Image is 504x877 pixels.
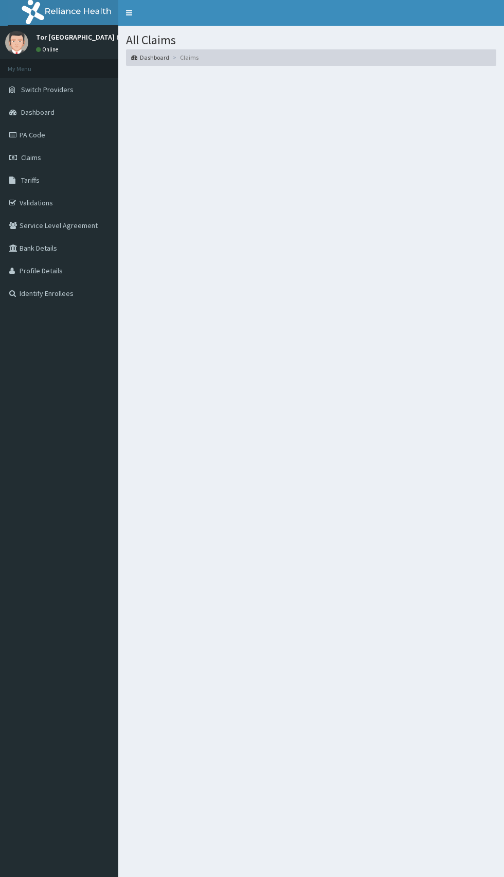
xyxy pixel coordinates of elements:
[21,108,55,117] span: Dashboard
[126,33,496,47] h1: All Claims
[131,53,169,62] a: Dashboard
[21,176,40,185] span: Tariffs
[21,85,74,94] span: Switch Providers
[21,153,41,162] span: Claims
[5,31,28,54] img: User Image
[36,46,61,53] a: Online
[36,33,172,41] p: Tor [GEOGRAPHIC_DATA] & Diagnostic LTD
[170,53,199,62] li: Claims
